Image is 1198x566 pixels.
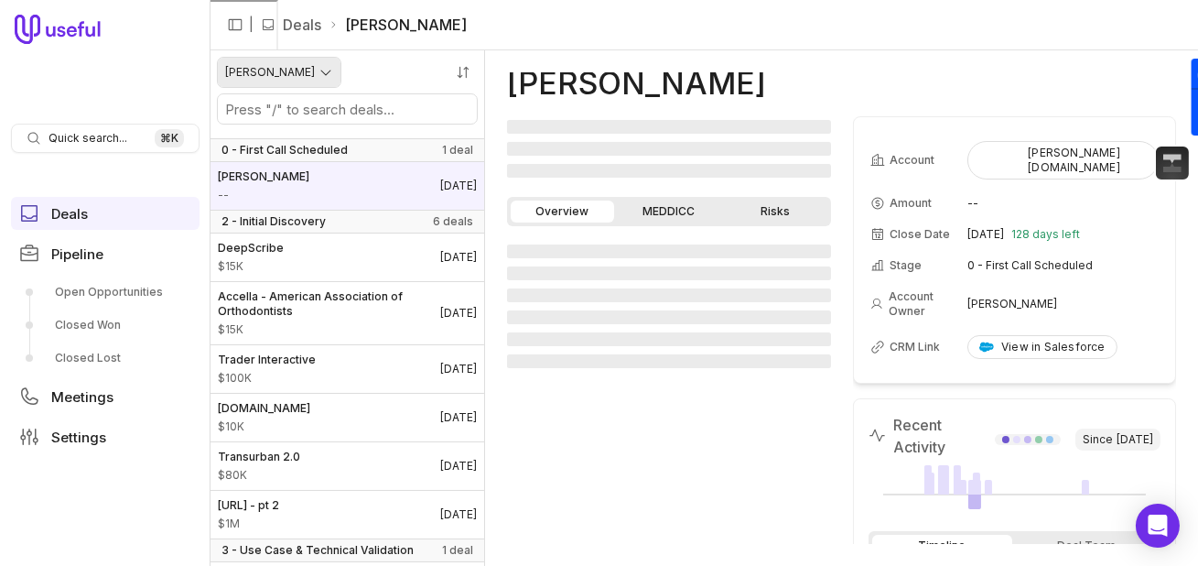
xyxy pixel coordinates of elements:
[507,245,831,258] span: ‌
[283,14,321,36] a: Deals
[440,410,477,425] time: Deal Close Date
[210,345,484,393] a: Trader Interactive$100K[DATE]
[724,201,827,223] a: Risks
[11,197,200,230] a: Deals
[507,288,831,302] span: ‌
[511,201,614,223] a: Overview
[329,14,467,36] li: [PERSON_NAME]
[11,310,200,340] a: Closed Won
[507,164,831,178] span: ‌
[218,241,284,256] span: DeepScribe
[442,543,473,558] span: 1 deal
[218,353,316,367] span: Trader Interactive
[890,196,933,211] span: Amount
[218,371,316,386] span: Amount
[11,343,200,373] a: Closed Lost
[1075,429,1160,451] span: Since
[507,142,831,156] span: ‌
[218,322,440,337] span: Amount
[49,131,127,146] span: Quick search...
[218,289,440,319] span: Accella - American Association of Orthodontists
[1011,227,1080,242] span: 128 days left
[890,227,951,242] span: Close Date
[210,394,484,441] a: [DOMAIN_NAME]$10K[DATE]
[1117,432,1153,447] time: [DATE]
[218,468,300,483] span: Amount
[210,442,484,490] a: Transurban 2.0$80K[DATE]
[967,227,1004,242] time: [DATE]
[218,169,309,184] span: [PERSON_NAME]
[440,459,477,473] time: Deal Close Date
[890,258,923,273] span: Stage
[1136,504,1180,548] div: Open Intercom Messenger
[11,380,200,413] a: Meetings
[51,247,103,261] span: Pipeline
[218,450,300,464] span: Transurban 2.0
[507,310,831,324] span: ‌
[890,153,935,168] span: Account
[440,306,477,321] time: Deal Close Date
[507,120,831,134] span: ‌
[221,143,348,158] span: 0 - First Call Scheduled
[872,535,1013,557] div: Timeline
[218,401,310,416] span: [DOMAIN_NAME]
[155,129,184,147] kbd: ⌘ K
[967,335,1117,359] a: View in Salesforce
[218,517,279,531] span: Amount
[221,543,414,558] span: 3 - Use Case & Technical Validation
[51,430,106,444] span: Settings
[449,59,477,86] button: Sort by
[11,278,200,373] div: Pipeline submenu
[218,188,309,202] span: Amount
[218,259,284,274] span: Amount
[1016,535,1157,557] div: Deal Team
[889,289,966,319] span: Account Owner
[433,214,473,229] span: 6 deals
[967,141,1159,180] button: [PERSON_NAME][DOMAIN_NAME]
[507,267,831,280] span: ‌
[440,250,477,265] time: Deal Close Date
[221,214,326,229] span: 2 - Initial Discovery
[507,72,766,94] h1: [PERSON_NAME]
[210,162,484,210] a: [PERSON_NAME]--[DATE]
[51,390,113,404] span: Meetings
[210,491,484,539] a: [URL] - pt 2$1M[DATE]
[442,143,473,158] span: 1 deal
[221,11,249,38] button: Collapse sidebar
[11,237,200,270] a: Pipeline
[507,332,831,346] span: ‌
[218,94,477,124] input: Search deals by name
[440,362,477,376] time: Deal Close Date
[210,50,485,566] nav: Deals
[979,340,1106,354] div: View in Salesforce
[11,420,200,453] a: Settings
[249,14,254,36] span: |
[967,282,1159,326] td: [PERSON_NAME]
[869,414,996,458] h2: Recent Activity
[507,354,831,368] span: ‌
[618,201,721,223] a: MEDDICC
[218,419,310,434] span: Amount
[440,507,477,522] time: Deal Close Date
[890,340,941,354] span: CRM Link
[11,278,200,307] a: Open Opportunities
[218,498,279,513] span: [URL] - pt 2
[210,234,484,281] a: DeepScribe$15K[DATE]
[967,251,1159,280] td: 0 - First Call Scheduled
[51,207,88,221] span: Deals
[967,189,1159,218] td: --
[440,179,477,193] time: Deal Close Date
[210,282,484,344] a: Accella - American Association of Orthodontists$15K[DATE]
[979,146,1147,175] div: [PERSON_NAME][DOMAIN_NAME]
